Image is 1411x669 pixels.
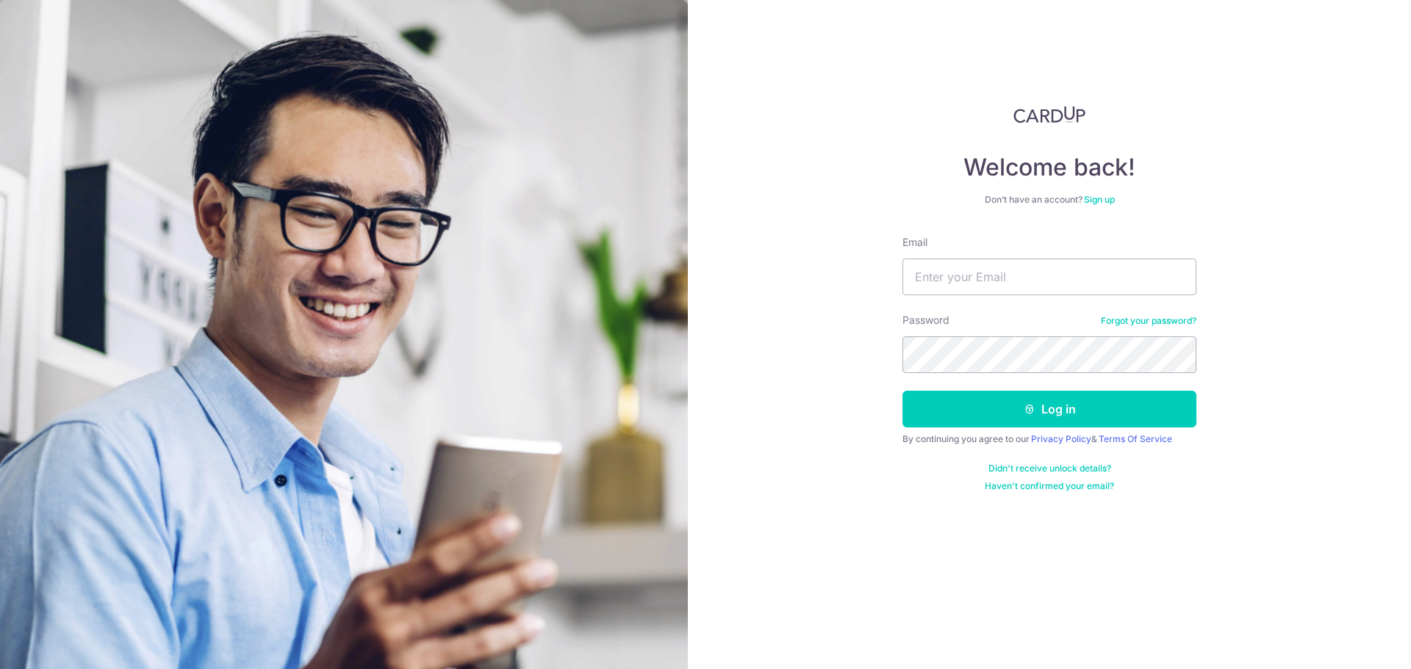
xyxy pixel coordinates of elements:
a: Haven't confirmed your email? [985,480,1114,492]
h4: Welcome back! [902,153,1196,182]
label: Email [902,235,927,250]
a: Forgot your password? [1101,315,1196,327]
a: Terms Of Service [1099,433,1172,444]
div: Don’t have an account? [902,194,1196,206]
input: Enter your Email [902,258,1196,295]
a: Didn't receive unlock details? [988,463,1111,474]
a: Privacy Policy [1031,433,1091,444]
button: Log in [902,391,1196,427]
div: By continuing you agree to our & [902,433,1196,445]
a: Sign up [1084,194,1115,205]
label: Password [902,313,949,328]
img: CardUp Logo [1013,106,1085,123]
